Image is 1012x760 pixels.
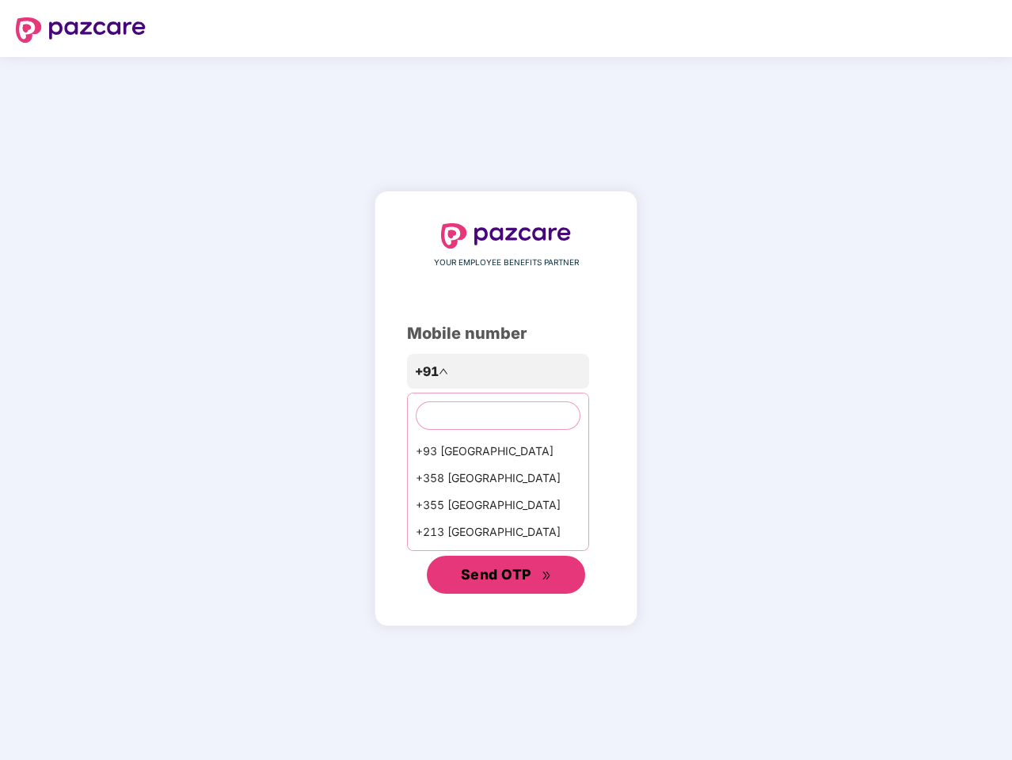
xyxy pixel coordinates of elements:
div: +93 [GEOGRAPHIC_DATA] [408,438,588,465]
img: logo [16,17,146,43]
div: +358 [GEOGRAPHIC_DATA] [408,465,588,492]
span: YOUR EMPLOYEE BENEFITS PARTNER [434,256,579,269]
span: up [439,367,448,376]
div: +355 [GEOGRAPHIC_DATA] [408,492,588,519]
img: logo [441,223,571,249]
button: Send OTPdouble-right [427,556,585,594]
span: double-right [542,571,552,581]
span: Send OTP [461,566,531,583]
div: Mobile number [407,321,605,346]
span: +91 [415,362,439,382]
div: +213 [GEOGRAPHIC_DATA] [408,519,588,545]
div: +1684 AmericanSamoa [408,545,588,572]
